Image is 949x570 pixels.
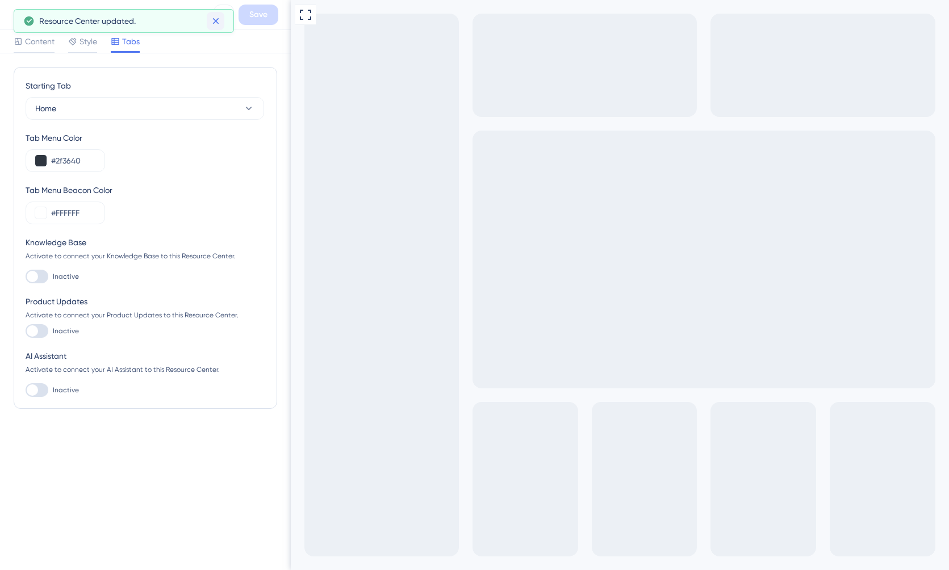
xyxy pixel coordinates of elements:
[26,365,265,374] div: Activate to connect your AI Assistant to this Resource Center.
[26,252,265,261] div: Activate to connect your Knowledge Base to this Resource Center.
[53,385,79,395] span: Inactive
[26,311,265,320] div: Activate to connect your Product Updates to this Resource Center.
[26,295,265,308] div: Product Updates
[26,3,85,16] span: Hilfe & Kontakt
[239,5,278,25] button: Save
[25,35,55,48] span: Content
[249,8,267,22] span: Save
[53,326,79,336] span: Inactive
[80,35,97,48] span: Style
[53,272,79,281] span: Inactive
[26,236,265,249] div: Knowledge Base
[26,349,265,363] div: AI Assistant
[26,97,264,120] button: Home
[122,35,140,48] span: Tabs
[39,14,136,28] span: Resource Center updated.
[26,183,265,197] div: Tab Menu Beacon Color
[36,7,209,23] div: Copy - New Hilfecenter - RDX
[26,131,265,145] div: Tab Menu Color
[35,102,56,115] span: Home
[26,79,71,93] span: Starting Tab
[93,6,96,15] div: 3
